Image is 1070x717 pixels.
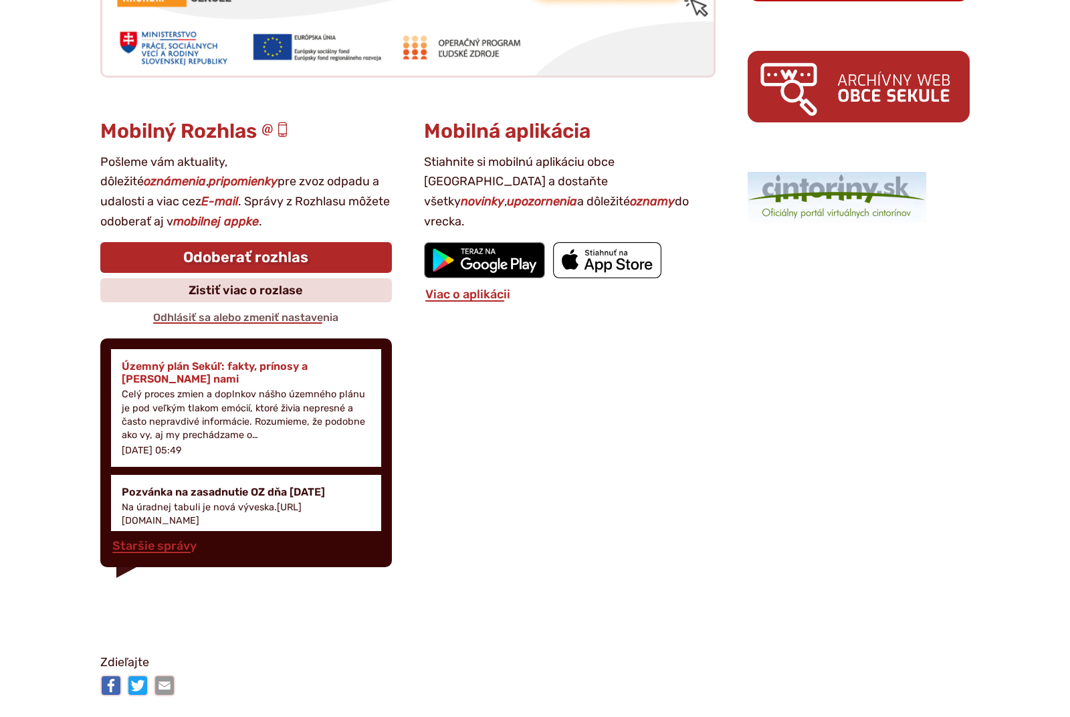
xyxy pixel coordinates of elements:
a: Staršie správy [111,538,198,553]
strong: oznamy [630,194,675,209]
strong: E-mail [201,194,238,209]
img: Zdieľať e-mailom [154,675,175,696]
strong: pripomienky [209,174,278,189]
p: Celý proces zmien a doplnkov nášho územného plánu je pod veľkým tlakom emócií, ktoré živia nepres... [122,388,370,442]
img: 1.png [748,172,926,223]
h3: Mobilná aplikácia [424,120,716,142]
img: Prejsť na mobilnú aplikáciu Sekule v App Store [553,242,661,278]
img: archiv.png [748,51,970,122]
img: Zdieľať na Facebooku [100,675,122,696]
strong: oznámenia [144,174,206,189]
h3: Mobilný Rozhlas [100,120,392,142]
a: Viac o aplikácii [424,287,512,302]
p: Pošleme vám aktuality, dôležité , pre zvoz odpadu a udalosti a viac cez . Správy z Rozhlasu môžet... [100,152,392,232]
a: Pozvánka na zasadnutie OZ dňa [DATE] Na úradnej tabuli je nová výveska.[URL][DOMAIN_NAME] [DATE] ... [111,475,381,553]
a: Odoberať rozhlas [100,242,392,273]
a: Zistiť viac o rozlase [100,278,392,302]
p: Stiahnite si mobilnú aplikáciu obce [GEOGRAPHIC_DATA] a dostaňte všetky , a dôležité do vrecka. [424,152,716,232]
img: Prejsť na mobilnú aplikáciu Sekule v službe Google Play [424,242,545,278]
a: Územný plán Sekúľ: fakty, prínosy a [PERSON_NAME] nami Celý proces zmien a doplnkov nášho územnéh... [111,349,381,467]
h4: Územný plán Sekúľ: fakty, prínosy a [PERSON_NAME] nami [122,360,370,385]
p: [DATE] 11:25 [122,531,177,542]
strong: novinky [461,194,504,209]
p: [DATE] 05:49 [122,445,182,456]
a: Odhlásiť sa alebo zmeniť nastavenia [152,311,340,324]
strong: mobilnej appke [173,214,259,229]
img: Zdieľať na Twitteri [127,675,148,696]
h4: Pozvánka na zasadnutie OZ dňa [DATE] [122,486,370,498]
p: Na úradnej tabuli je nová výveska.[URL][DOMAIN_NAME] [122,501,370,528]
strong: upozornenia [507,194,577,209]
p: Zdieľajte [100,653,970,673]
